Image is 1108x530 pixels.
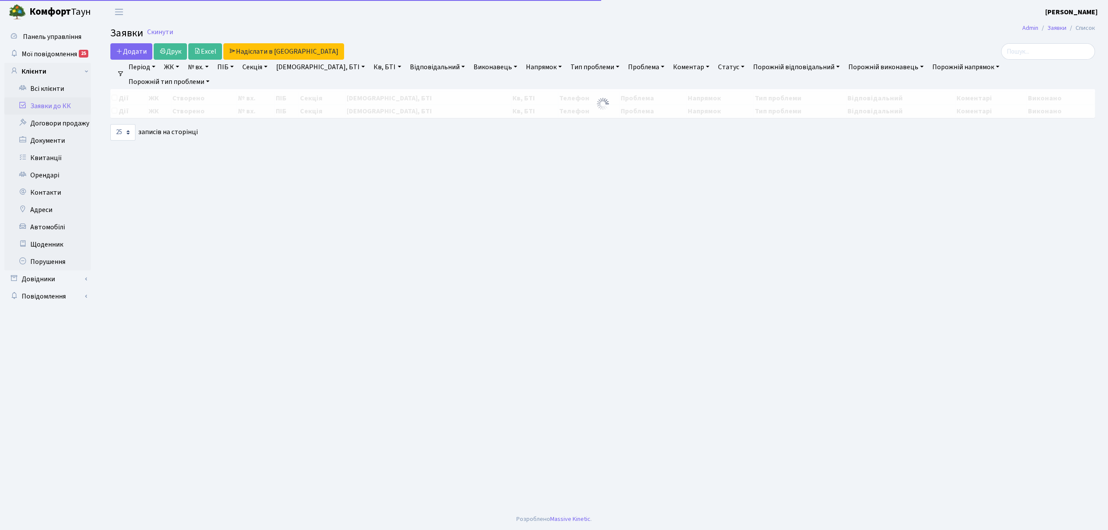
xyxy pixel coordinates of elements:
a: Порожній тип проблеми [125,74,213,89]
a: Договори продажу [4,115,91,132]
a: Порожній виконавець [845,60,927,74]
a: [PERSON_NAME] [1045,7,1098,17]
b: Комфорт [29,5,71,19]
a: Друк [154,43,187,60]
a: Повідомлення [4,288,91,305]
a: Всі клієнти [4,80,91,97]
span: Таун [29,5,91,19]
a: Скинути [147,28,173,36]
a: Автомобілі [4,218,91,236]
a: Додати [110,43,152,60]
a: ПІБ [214,60,237,74]
img: Обробка... [596,97,610,111]
a: Відповідальний [406,60,468,74]
span: Панель управління [23,32,81,42]
a: Кв, БТІ [370,60,404,74]
nav: breadcrumb [1009,19,1108,37]
a: Надіслати в [GEOGRAPHIC_DATA] [223,43,344,60]
a: Орендарі [4,167,91,184]
a: Період [125,60,159,74]
img: logo.png [9,3,26,21]
a: Admin [1022,23,1038,32]
a: Статус [715,60,748,74]
div: 25 [79,50,88,58]
span: Заявки [110,26,143,41]
div: Розроблено . [516,514,592,524]
a: Панель управління [4,28,91,45]
a: Напрямок [522,60,565,74]
span: Додати [116,47,147,56]
a: Порожній відповідальний [750,60,843,74]
a: Документи [4,132,91,149]
a: Виконавець [470,60,521,74]
a: Квитанції [4,149,91,167]
a: Адреси [4,201,91,218]
a: Контакти [4,184,91,201]
a: Заявки [1047,23,1066,32]
select: записів на сторінці [110,124,135,141]
a: [DEMOGRAPHIC_DATA], БТІ [273,60,368,74]
a: Секція [239,60,271,74]
a: Коментар [670,60,713,74]
a: Клієнти [4,63,91,80]
a: № вх. [184,60,212,74]
a: Проблема [625,60,668,74]
a: Massive Kinetic [550,514,590,524]
a: ЖК [161,60,183,74]
a: Порожній напрямок [929,60,1003,74]
a: Довідники [4,270,91,288]
a: Excel [188,43,222,60]
input: Пошук... [1001,43,1095,60]
a: Тип проблеми [567,60,623,74]
a: Порушення [4,253,91,270]
span: Мої повідомлення [22,49,77,59]
a: Заявки до КК [4,97,91,115]
label: записів на сторінці [110,124,198,141]
a: Мої повідомлення25 [4,45,91,63]
a: Щоденник [4,236,91,253]
button: Переключити навігацію [108,5,130,19]
li: Список [1066,23,1095,33]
